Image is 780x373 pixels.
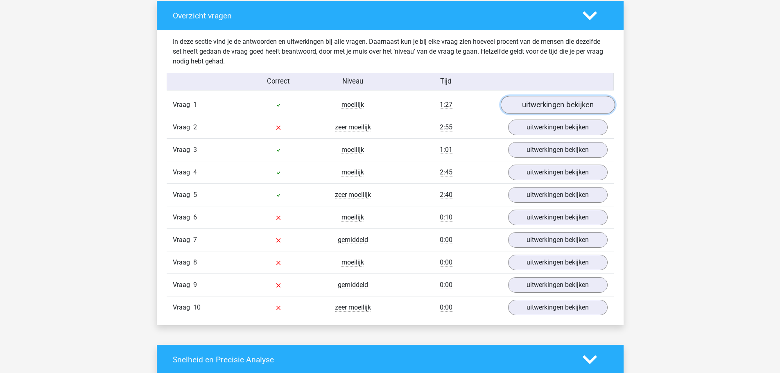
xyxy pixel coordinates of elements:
span: 2:40 [440,191,452,199]
span: moeilijk [341,168,364,176]
span: 6 [193,213,197,221]
span: 1:01 [440,146,452,154]
span: moeilijk [341,146,364,154]
h4: Snelheid en Precisie Analyse [173,355,570,364]
a: uitwerkingen bekijken [508,120,608,135]
span: 8 [193,258,197,266]
div: Tijd [390,77,502,87]
span: Vraag [173,100,193,110]
span: 7 [193,236,197,244]
span: 0:00 [440,281,452,289]
span: moeilijk [341,101,364,109]
span: Vraag [173,167,193,177]
span: 9 [193,281,197,289]
span: zeer moeilijk [335,123,371,131]
span: Vraag [173,122,193,132]
span: 3 [193,146,197,154]
a: uitwerkingen bekijken [508,187,608,203]
span: Vraag [173,258,193,267]
a: uitwerkingen bekijken [508,300,608,315]
span: 2 [193,123,197,131]
span: Vraag [173,280,193,290]
span: Vraag [173,145,193,155]
a: uitwerkingen bekijken [508,232,608,248]
span: 0:10 [440,213,452,222]
span: 4 [193,168,197,176]
span: 2:55 [440,123,452,131]
a: uitwerkingen bekijken [508,255,608,270]
span: 2:45 [440,168,452,176]
a: uitwerkingen bekijken [500,96,615,114]
span: gemiddeld [338,281,368,289]
span: Vraag [173,235,193,245]
span: 0:00 [440,258,452,267]
span: 10 [193,303,201,311]
span: gemiddeld [338,236,368,244]
span: zeer moeilijk [335,303,371,312]
div: In deze sectie vind je de antwoorden en uitwerkingen bij alle vragen. Daarnaast kun je bij elke v... [167,37,614,66]
h4: Overzicht vragen [173,11,570,20]
span: moeilijk [341,213,364,222]
span: Vraag [173,212,193,222]
span: Vraag [173,303,193,312]
a: uitwerkingen bekijken [508,210,608,225]
span: 0:00 [440,303,452,312]
span: zeer moeilijk [335,191,371,199]
span: 0:00 [440,236,452,244]
span: 5 [193,191,197,199]
a: uitwerkingen bekijken [508,142,608,158]
span: Vraag [173,190,193,200]
a: uitwerkingen bekijken [508,277,608,293]
div: Correct [241,77,316,87]
a: uitwerkingen bekijken [508,165,608,180]
span: moeilijk [341,258,364,267]
span: 1:27 [440,101,452,109]
span: 1 [193,101,197,109]
div: Niveau [316,77,390,87]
